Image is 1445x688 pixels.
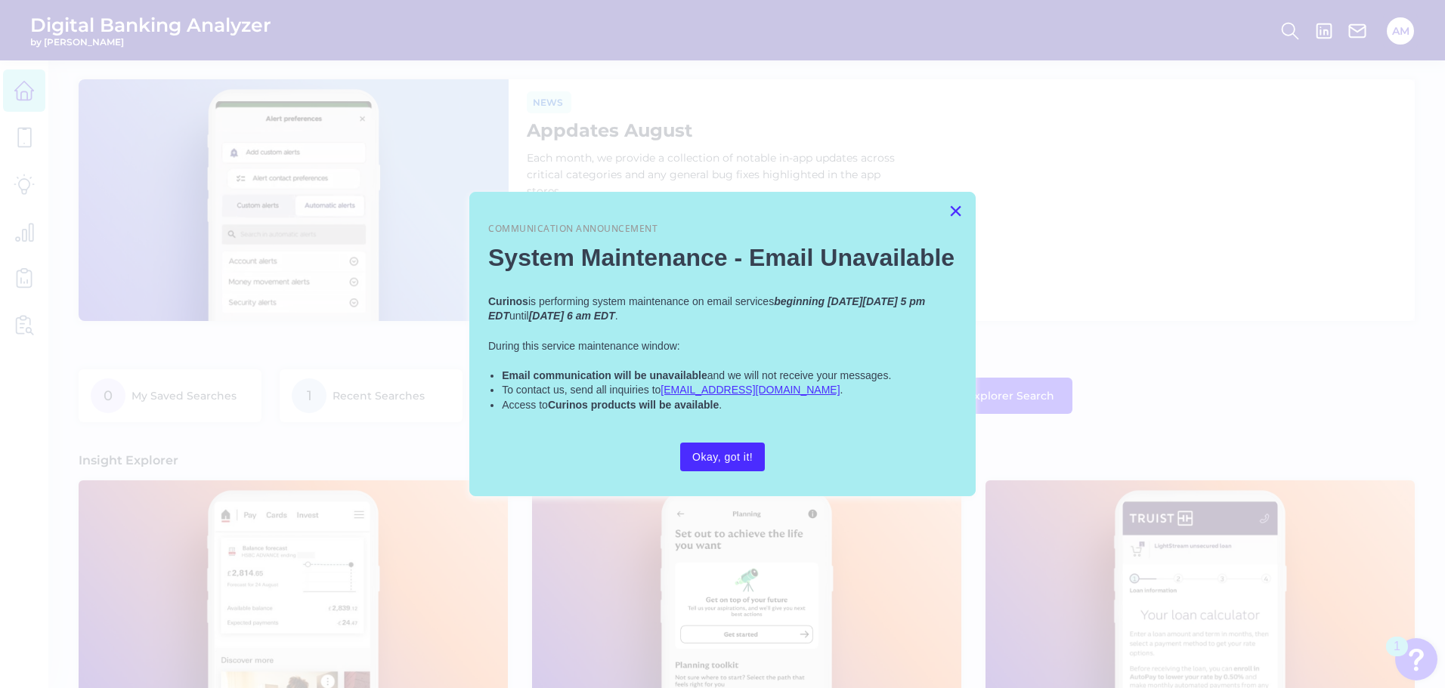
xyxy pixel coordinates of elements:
button: Okay, got it! [680,443,765,471]
em: [DATE] 6 am EDT [529,310,615,322]
span: To contact us, send all inquiries to [502,384,661,396]
span: . [615,310,618,322]
span: Access to [502,399,548,411]
button: Close [948,199,963,223]
span: . [719,399,722,411]
a: [EMAIL_ADDRESS][DOMAIN_NAME] [661,384,840,396]
strong: Curinos products will be available [548,399,719,411]
span: and we will not receive your messages. [707,369,892,381]
p: Communication Announcement [488,223,957,236]
h2: System Maintenance - Email Unavailable [488,243,957,272]
span: . [840,384,843,396]
span: is performing system maintenance on email services [528,295,774,307]
strong: Email communication will be unavailable [502,369,707,381]
p: During this service maintenance window: [488,339,957,354]
span: until [509,310,529,322]
strong: Curinos [488,295,528,307]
